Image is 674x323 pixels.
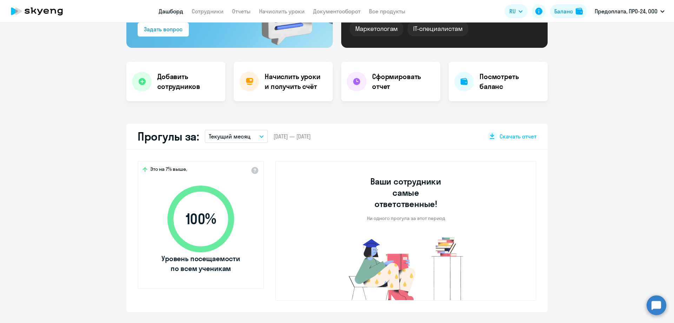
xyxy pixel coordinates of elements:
a: Дашборд [159,8,183,15]
h2: Прогулы за: [138,129,199,143]
h4: Сформировать отчет [372,72,435,91]
span: 100 % [160,211,241,227]
button: Текущий месяц [205,130,268,143]
span: Скачать отчет [500,133,536,140]
img: balance [576,8,583,15]
span: [DATE] — [DATE] [273,133,311,140]
a: Все продукты [369,8,405,15]
a: Документооборот [313,8,361,15]
a: Отчеты [232,8,251,15]
img: no-truants [336,235,476,300]
button: Балансbalance [550,4,587,18]
span: RU [509,7,516,15]
span: Это на 7% выше, [150,166,187,174]
span: Уровень посещаемости по всем ученикам [160,254,241,273]
h4: Начислить уроки и получить счёт [265,72,326,91]
h3: Ваши сотрудники самые ответственные! [361,176,451,209]
button: RU [504,4,528,18]
button: Предоплата, ПРО-24, ООО [591,3,668,20]
p: Ни одного прогула за этот период [367,215,445,221]
a: Сотрудники [192,8,224,15]
a: Начислить уроки [259,8,305,15]
p: Текущий месяц [209,132,251,141]
h4: Посмотреть баланс [480,72,542,91]
div: Маркетологам [350,21,403,36]
button: Задать вопрос [138,22,189,37]
div: IT-специалистам [408,21,468,36]
div: Баланс [554,7,573,15]
div: Задать вопрос [144,25,183,33]
p: Предоплата, ПРО-24, ООО [595,7,658,15]
h4: Добавить сотрудников [157,72,220,91]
